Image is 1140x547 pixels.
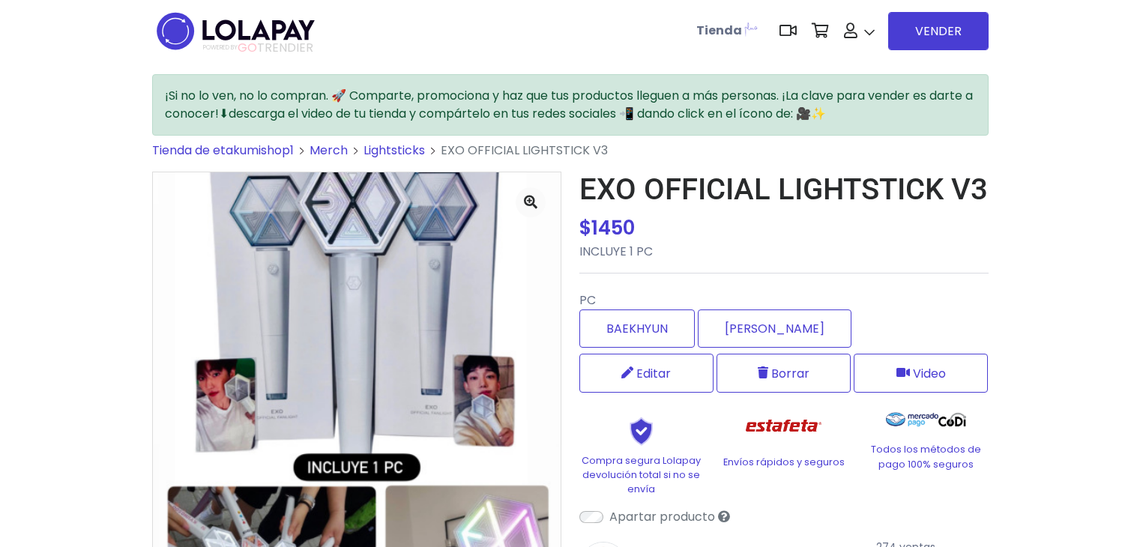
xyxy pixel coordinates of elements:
[152,7,319,55] img: logo
[238,39,257,56] span: GO
[579,214,989,243] div: $
[718,510,730,522] i: Sólo tú verás el producto listado en tu tienda pero podrás venderlo si compartes su enlace directo
[579,309,695,348] label: BAEKHYUN
[888,12,989,50] a: VENDER
[734,405,833,447] img: Estafeta Logo
[698,309,851,348] label: [PERSON_NAME]
[913,364,946,383] span: Video
[579,453,704,497] p: Compra segura Lolapay devolución total si no se envía
[609,508,715,526] label: Apartar producto
[579,172,989,208] h1: EXO OFFICIAL LIGHTSTICK V3
[886,405,939,435] img: Mercado Pago Logo
[441,142,608,159] span: EXO OFFICIAL LIGHTSTICK V3
[579,243,989,261] p: INCLUYE 1 PC
[771,364,809,383] span: Borrar
[722,455,846,469] p: Envíos rápidos y seguros
[717,354,851,393] button: Borrar
[203,43,238,52] span: POWERED BY
[742,19,760,37] img: Lolapay Plus
[938,405,966,435] img: Codi Logo
[364,142,425,159] a: Lightsticks
[864,442,989,471] p: Todos los métodos de pago 100% seguros
[579,285,989,354] div: PC
[696,22,742,39] b: Tienda
[165,87,973,122] span: ¡Si no lo ven, no lo compran. 🚀 Comparte, promociona y haz que tus productos lleguen a más person...
[579,354,714,393] a: Editar
[203,41,313,55] span: TRENDIER
[152,142,294,159] a: Tienda de etakumishop1
[310,142,348,159] a: Merch
[636,364,671,383] span: Editar
[152,142,989,172] nav: breadcrumb
[591,214,635,241] span: 1450
[854,354,988,393] button: Video
[604,417,679,445] img: Shield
